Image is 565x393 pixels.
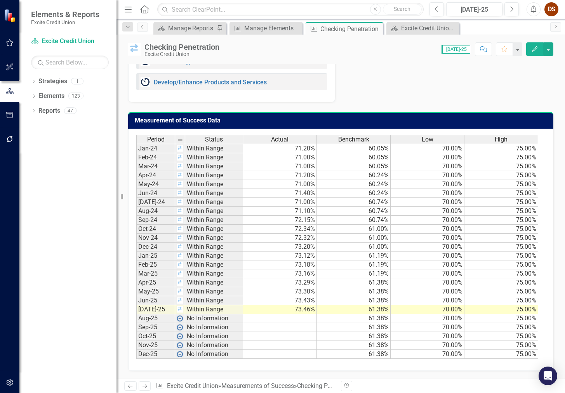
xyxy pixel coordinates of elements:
td: 75.00% [464,332,538,341]
img: SKjsIgIA7Ha5PUcTESYMAHIrfEkjE0K48B+RdntaoBOOTSccm044Np1wbK5O+BcZy9bChM8xbQAAAABJRU5ErkJggg== [177,253,183,259]
td: 72.15% [243,216,317,225]
td: 60.24% [317,180,391,189]
a: Manage Reports [155,23,215,33]
td: 75.00% [464,341,538,350]
td: Within Range [185,144,243,153]
td: No Information [185,332,243,341]
td: 61.00% [317,243,391,252]
td: 60.05% [317,144,391,153]
td: 70.00% [391,171,464,180]
td: 75.00% [464,252,538,260]
td: 75.00% [464,162,538,171]
td: 70.00% [391,269,464,278]
td: 70.00% [391,287,464,296]
td: Within Range [185,180,243,189]
img: SKjsIgIA7Ha5PUcTESYMAHIrfEkjE0K48B+RdntaoBOOTSccm044Np1wbK5O+BcZy9bChM8xbQAAAABJRU5ErkJggg== [177,208,183,214]
img: SKjsIgIA7Ha5PUcTESYMAHIrfEkjE0K48B+RdntaoBOOTSccm044Np1wbK5O+BcZy9bChM8xbQAAAABJRU5ErkJggg== [177,306,183,313]
span: Benchmark [338,136,369,143]
td: 70.00% [391,323,464,332]
td: No Information [185,350,243,359]
td: No Information [185,323,243,332]
td: 70.00% [391,216,464,225]
td: 75.00% [464,225,538,234]
td: Within Range [185,252,243,260]
td: Within Range [185,207,243,216]
td: Dec-24 [136,243,175,252]
td: 70.00% [391,252,464,260]
img: SKjsIgIA7Ha5PUcTESYMAHIrfEkjE0K48B+RdntaoBOOTSccm044Np1wbK5O+BcZy9bChM8xbQAAAABJRU5ErkJggg== [177,190,183,196]
img: SKjsIgIA7Ha5PUcTESYMAHIrfEkjE0K48B+RdntaoBOOTSccm044Np1wbK5O+BcZy9bChM8xbQAAAABJRU5ErkJggg== [177,271,183,277]
td: 60.24% [317,189,391,198]
td: 70.00% [391,278,464,287]
span: Low [422,136,433,143]
td: 61.38% [317,341,391,350]
a: Develop/Enhance Products and Services [154,79,267,86]
td: 75.00% [464,234,538,243]
td: 71.00% [243,180,317,189]
td: 60.74% [317,216,391,225]
div: 1 [71,78,83,85]
button: Search [383,4,422,15]
td: 71.00% [243,198,317,207]
td: 70.00% [391,305,464,314]
td: Feb-24 [136,153,175,162]
span: Elements & Reports [31,10,99,19]
td: 73.29% [243,278,317,287]
img: Within Range [128,43,141,56]
a: Manage Elements [231,23,301,33]
td: 75.00% [464,287,538,296]
td: 70.00% [391,144,464,153]
td: 60.24% [317,171,391,180]
img: SKjsIgIA7Ha5PUcTESYMAHIrfEkjE0K48B+RdntaoBOOTSccm044Np1wbK5O+BcZy9bChM8xbQAAAABJRU5ErkJggg== [177,172,183,178]
td: 75.00% [464,171,538,180]
a: Strategies [38,77,67,86]
td: 60.05% [317,162,391,171]
img: SKjsIgIA7Ha5PUcTESYMAHIrfEkjE0K48B+RdntaoBOOTSccm044Np1wbK5O+BcZy9bChM8xbQAAAABJRU5ErkJggg== [177,181,183,187]
img: SKjsIgIA7Ha5PUcTESYMAHIrfEkjE0K48B+RdntaoBOOTSccm044Np1wbK5O+BcZy9bChM8xbQAAAABJRU5ErkJggg== [177,217,183,223]
span: High [495,136,508,143]
td: 61.38% [317,332,391,341]
a: Excite Credit Union Board Book [388,23,457,33]
td: 75.00% [464,243,538,252]
h3: Measurement of Success Data [135,117,549,124]
div: 123 [68,93,83,100]
img: SKjsIgIA7Ha5PUcTESYMAHIrfEkjE0K48B+RdntaoBOOTSccm044Np1wbK5O+BcZy9bChM8xbQAAAABJRU5ErkJggg== [177,163,183,169]
div: Excite Credit Union Board Book [401,23,457,33]
img: Ongoing [141,77,150,87]
td: 75.00% [464,323,538,332]
td: Jan-24 [136,144,175,153]
div: [DATE]-25 [449,5,500,14]
td: Nov-25 [136,341,175,350]
td: 60.05% [317,153,391,162]
td: Within Range [185,305,243,314]
td: 70.00% [391,341,464,350]
a: Elements [38,92,64,101]
img: SKjsIgIA7Ha5PUcTESYMAHIrfEkjE0K48B+RdntaoBOOTSccm044Np1wbK5O+BcZy9bChM8xbQAAAABJRU5ErkJggg== [177,279,183,286]
div: Checking Penetration [297,382,355,390]
td: 75.00% [464,278,538,287]
span: Actual [271,136,289,143]
img: 8DAGhfEEPCf229AAAAAElFTkSuQmCC [177,137,183,143]
td: 71.10% [243,207,317,216]
td: 70.00% [391,332,464,341]
td: 61.38% [317,314,391,323]
td: 70.00% [391,189,464,198]
td: [DATE]-25 [136,305,175,314]
td: 70.00% [391,180,464,189]
td: 71.40% [243,189,317,198]
td: 70.00% [391,225,464,234]
td: 70.00% [391,162,464,171]
img: wPkqUstsMhMTgAAAABJRU5ErkJggg== [177,315,183,321]
td: Within Range [185,171,243,180]
td: Apr-25 [136,278,175,287]
td: Aug-24 [136,207,175,216]
span: Status [205,136,223,143]
td: 71.00% [243,162,317,171]
div: 47 [64,107,76,114]
span: Search [394,6,410,12]
td: 73.46% [243,305,317,314]
td: 73.16% [243,269,317,278]
td: Mar-24 [136,162,175,171]
td: Within Range [185,243,243,252]
img: SKjsIgIA7Ha5PUcTESYMAHIrfEkjE0K48B+RdntaoBOOTSccm044Np1wbK5O+BcZy9bChM8xbQAAAABJRU5ErkJggg== [177,199,183,205]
